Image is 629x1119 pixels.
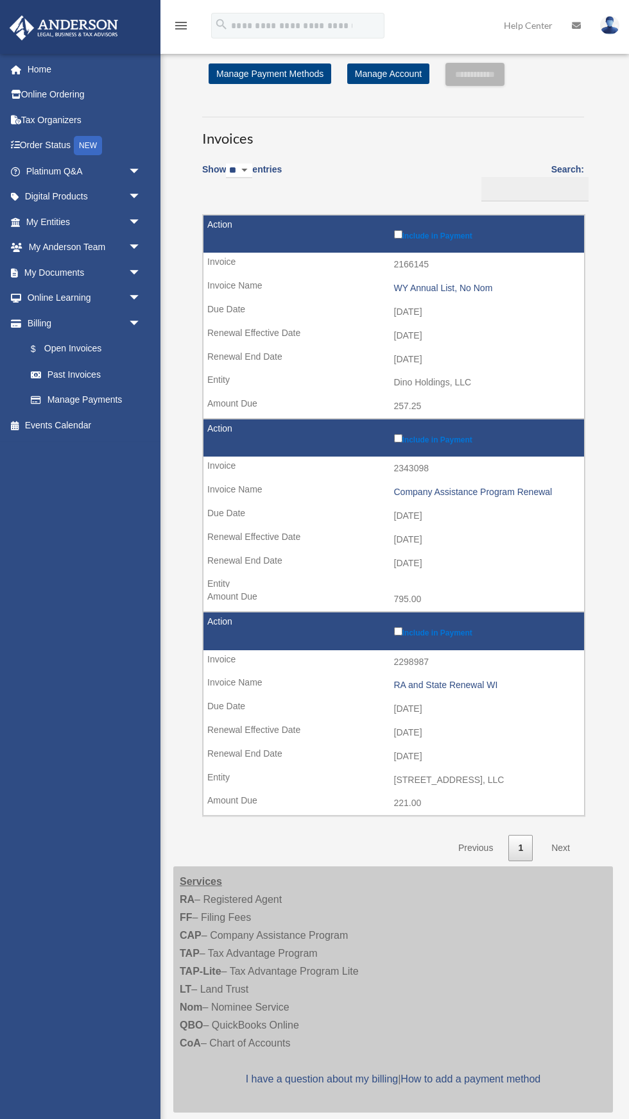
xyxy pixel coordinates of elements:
[203,300,584,324] td: [DATE]
[9,235,160,260] a: My Anderson Teamarrow_drop_down
[9,56,160,82] a: Home
[180,1070,607,1088] p: |
[203,791,584,816] td: 221.00
[180,1020,203,1031] strong: QBO
[203,745,584,769] td: [DATE]
[209,63,331,84] a: Manage Payment Methods
[203,697,584,721] td: [DATE]
[9,412,160,438] a: Events Calendar
[173,866,613,1113] div: – Registered Agent – Filing Fees – Company Assistance Program – Tax Advantage Program – Tax Advan...
[508,835,533,861] a: 1
[202,117,584,149] h3: Invoices
[128,285,154,312] span: arrow_drop_down
[394,625,578,637] label: Include in Payment
[203,504,584,528] td: [DATE]
[18,387,154,413] a: Manage Payments
[214,17,228,31] i: search
[203,371,584,395] td: Dino Holdings, LLC
[74,136,102,155] div: NEW
[246,1073,398,1084] a: I have a question about my billing
[600,16,619,35] img: User Pic
[18,362,154,387] a: Past Invoices
[347,63,429,84] a: Manage Account
[180,966,221,977] strong: TAP-Lite
[449,835,503,861] a: Previous
[9,310,154,336] a: Billingarrow_drop_down
[180,1002,203,1013] strong: Nom
[180,912,193,923] strong: FF
[180,876,222,887] strong: Services
[128,260,154,286] span: arrow_drop_down
[203,528,584,552] td: [DATE]
[542,835,580,861] a: Next
[9,158,160,184] a: Platinum Q&Aarrow_drop_down
[9,82,160,108] a: Online Ordering
[180,930,202,941] strong: CAP
[9,209,160,235] a: My Entitiesarrow_drop_down
[394,434,402,442] input: Include in Payment
[394,283,578,294] div: WY Annual List, No Nom
[203,587,584,612] td: 795.00
[203,253,584,277] td: 2166145
[128,184,154,210] span: arrow_drop_down
[180,1038,201,1048] strong: CoA
[394,228,578,240] label: Include in Payment
[203,457,584,481] td: 2343098
[203,721,584,745] td: [DATE]
[203,348,584,372] td: [DATE]
[173,22,189,33] a: menu
[203,324,584,348] td: [DATE]
[9,107,160,133] a: Tax Organizers
[394,230,402,239] input: Include in Payment
[203,551,584,576] td: [DATE]
[394,680,578,691] div: RA and State Renewal WI
[401,1073,540,1084] a: How to add a payment method
[180,984,191,995] strong: LT
[477,162,584,201] label: Search:
[203,768,584,793] td: [STREET_ADDRESS], LLC
[180,894,194,905] strong: RA
[128,235,154,261] span: arrow_drop_down
[394,487,578,498] div: Company Assistance Program Renewal
[38,341,44,357] span: $
[9,285,160,311] a: Online Learningarrow_drop_down
[394,627,402,635] input: Include in Payment
[128,209,154,235] span: arrow_drop_down
[180,948,200,959] strong: TAP
[18,336,148,362] a: $Open Invoices
[226,164,252,178] select: Showentries
[6,15,122,40] img: Anderson Advisors Platinum Portal
[9,260,160,285] a: My Documentsarrow_drop_down
[203,394,584,419] td: 257.25
[481,177,589,201] input: Search:
[128,158,154,185] span: arrow_drop_down
[203,650,584,675] td: 2298987
[9,184,160,210] a: Digital Productsarrow_drop_down
[202,162,282,191] label: Show entries
[128,310,154,337] span: arrow_drop_down
[9,133,160,159] a: Order StatusNEW
[394,432,578,444] label: Include in Payment
[173,18,189,33] i: menu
